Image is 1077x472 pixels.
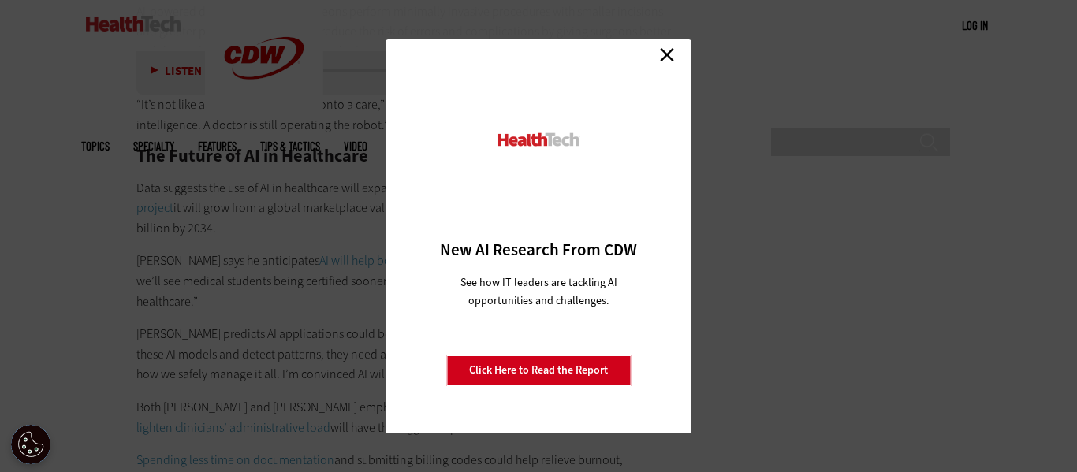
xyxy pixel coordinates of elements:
a: Click Here to Read the Report [446,355,631,385]
p: See how IT leaders are tackling AI opportunities and challenges. [442,273,636,310]
div: Cookie Settings [11,425,50,464]
button: Open Preferences [11,425,50,464]
a: Close [655,43,679,67]
img: HealthTech_0.png [496,132,582,148]
h3: New AI Research From CDW [414,239,664,261]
